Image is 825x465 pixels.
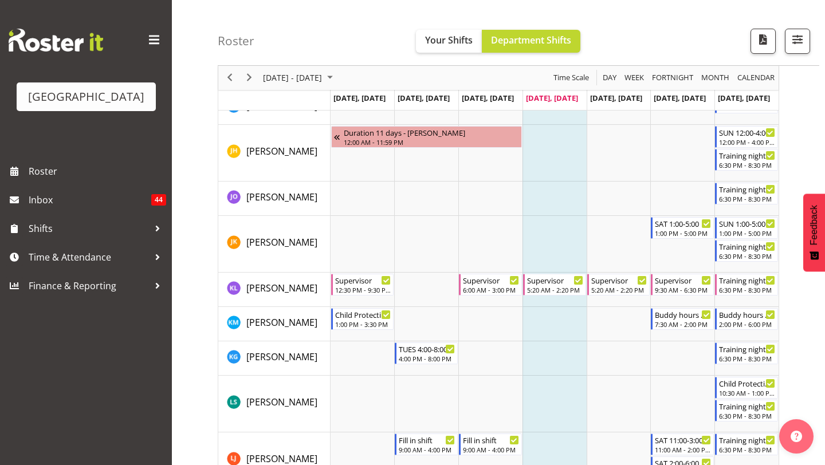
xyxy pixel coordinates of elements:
img: help-xxl-2.png [791,431,802,442]
button: Timeline Day [601,71,619,85]
button: Filter Shifts [785,29,810,54]
div: SUN 1:00-5:00 [719,218,775,229]
span: Time Scale [552,71,590,85]
div: Kate Lawless"s event - Supervisor Begin From Saturday, September 13, 2025 at 9:30:00 AM GMT+12:00... [651,274,714,295]
div: SUN 12:00-4:00 [719,127,775,138]
div: 6:00 AM - 3:00 PM [463,285,519,294]
span: Day [602,71,618,85]
div: Lilah Jack"s event - SAT 11:00-3:00 Begin From Saturday, September 13, 2025 at 11:00:00 AM GMT+12... [651,434,714,455]
div: Jayden O'Byrne"s event - Training night Begin From Sunday, September 14, 2025 at 6:30:00 PM GMT+1... [715,183,778,204]
div: 1:00 PM - 5:00 PM [655,228,711,238]
div: Fill in shift [399,434,455,446]
button: Timeline Month [700,71,732,85]
span: calendar [736,71,776,85]
div: Kate Meulenbroek"s event - Child Protection training Begin From Monday, September 8, 2025 at 1:00... [331,308,394,330]
div: Jayden Horsley"s event - Training night Begin From Sunday, September 14, 2025 at 6:30:00 PM GMT+1... [715,149,778,171]
span: [PERSON_NAME] [246,396,317,408]
span: [DATE], [DATE] [333,93,386,103]
div: Lilah Jack"s event - Fill in shift Begin From Tuesday, September 9, 2025 at 9:00:00 AM GMT+12:00 ... [395,434,458,455]
button: Your Shifts [416,30,482,53]
div: 1:00 PM - 3:30 PM [335,320,391,329]
span: [DATE] - [DATE] [262,71,323,85]
a: [PERSON_NAME] [246,395,317,409]
div: Fill in shift [463,434,519,446]
div: 4:00 PM - 8:00 PM [399,354,455,363]
a: [PERSON_NAME] [246,235,317,249]
span: [PERSON_NAME] [246,145,317,157]
button: September 2025 [261,71,338,85]
div: September 08 - 14, 2025 [259,66,340,90]
span: [PERSON_NAME] [246,452,317,465]
div: Supervisor [335,274,391,286]
div: Lachie Shepherd"s event - Child Protection training Begin From Sunday, September 14, 2025 at 10:3... [715,377,778,399]
td: Joshua Keen resource [218,216,331,273]
div: 12:00 PM - 4:00 PM [719,137,775,147]
div: Buddy hours with [PERSON_NAME] [655,309,711,320]
div: 6:30 PM - 8:30 PM [719,285,775,294]
td: Jayden Horsley resource [218,125,331,182]
div: Training night [719,434,775,446]
button: Timeline Week [623,71,646,85]
button: Fortnight [650,71,696,85]
td: Kate Meulenbroek resource [218,307,331,341]
div: [GEOGRAPHIC_DATA] [28,88,144,105]
td: Jayden O'Byrne resource [218,182,331,216]
div: next period [239,66,259,90]
div: Kate Lawless"s event - Supervisor Begin From Friday, September 12, 2025 at 5:20:00 AM GMT+12:00 E... [587,274,650,295]
div: Training night [719,400,775,412]
span: 44 [151,194,166,206]
div: 5:20 AM - 2:20 PM [527,285,583,294]
div: Training night [719,149,775,161]
div: Lachie Shepherd"s event - Training night Begin From Sunday, September 14, 2025 at 6:30:00 PM GMT+... [715,400,778,421]
div: Kate Meulenbroek"s event - Buddy hours with Hamish Begin From Saturday, September 13, 2025 at 7:3... [651,308,714,330]
span: [DATE], [DATE] [590,93,642,103]
div: 7:30 AM - 2:00 PM [655,320,711,329]
span: Inbox [29,191,151,208]
a: [PERSON_NAME] [246,190,317,204]
span: [DATE], [DATE] [398,93,450,103]
div: 6:30 PM - 8:30 PM [719,251,775,261]
span: Shifts [29,220,149,237]
div: Buddy hours with [PERSON_NAME] [719,309,775,320]
span: [DATE], [DATE] [462,93,514,103]
div: 6:30 PM - 8:30 PM [719,445,775,454]
button: Month [736,71,777,85]
span: [DATE], [DATE] [718,93,770,103]
div: Joshua Keen"s event - SAT 1:00-5:00 Begin From Saturday, September 13, 2025 at 1:00:00 PM GMT+12:... [651,217,714,239]
img: Rosterit website logo [9,29,103,52]
div: Supervisor [463,274,519,286]
button: Download a PDF of the roster according to the set date range. [751,29,776,54]
div: Kate Lawless"s event - Supervisor Begin From Monday, September 8, 2025 at 12:30:00 PM GMT+12:00 E... [331,274,394,295]
span: Finance & Reporting [29,277,149,294]
a: [PERSON_NAME] [246,144,317,158]
div: Kate Meulenbroek"s event - Buddy hours with Hamish Begin From Sunday, September 14, 2025 at 2:00:... [715,308,778,330]
button: Previous [222,71,238,85]
button: Time Scale [552,71,591,85]
div: Kate Lawless"s event - Training night Begin From Sunday, September 14, 2025 at 6:30:00 PM GMT+12:... [715,274,778,295]
span: Department Shifts [491,34,571,46]
div: Supervisor [655,274,711,286]
div: Training night [719,183,775,195]
div: Jayden Horsley"s event - SUN 12:00-4:00 Begin From Sunday, September 14, 2025 at 12:00:00 PM GMT+... [715,126,778,148]
div: 2:00 PM - 6:00 PM [719,320,775,329]
span: Time & Attendance [29,249,149,266]
span: [DATE], [DATE] [526,93,578,103]
div: Child Protection training [719,377,775,389]
a: [PERSON_NAME] [246,316,317,329]
div: Lilah Jack"s event - Training night Begin From Sunday, September 14, 2025 at 6:30:00 PM GMT+12:00... [715,434,778,455]
div: Training night [719,343,775,354]
span: [PERSON_NAME] [246,350,317,363]
span: Roster [29,163,166,180]
div: 6:30 PM - 8:30 PM [719,194,775,203]
div: 6:30 PM - 8:30 PM [719,411,775,420]
span: [DATE], [DATE] [654,93,706,103]
div: 12:30 PM - 9:30 PM [335,285,391,294]
div: Kate Lawless"s event - Supervisor Begin From Wednesday, September 10, 2025 at 6:00:00 AM GMT+12:0... [459,274,522,295]
div: TUES 4:00-8:00 [399,343,455,354]
div: SAT 11:00-3:00 [655,434,711,446]
div: 10:30 AM - 1:00 PM [719,388,775,397]
span: Your Shifts [425,34,473,46]
div: Joshua Keen"s event - Training night Begin From Sunday, September 14, 2025 at 6:30:00 PM GMT+12:0... [715,240,778,262]
td: Kylea Gough resource [218,341,331,376]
